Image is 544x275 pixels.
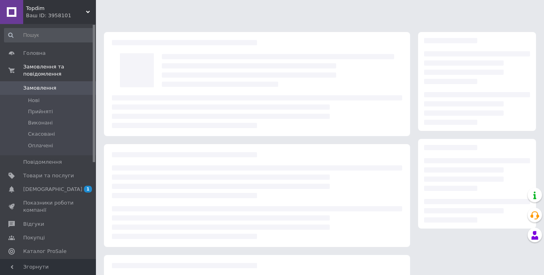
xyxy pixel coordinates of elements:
[23,234,45,241] span: Покупці
[23,248,66,255] span: Каталог ProSale
[26,5,86,12] span: Topdim
[84,186,92,193] span: 1
[23,172,74,179] span: Товари та послуги
[23,84,56,92] span: Замовлення
[26,12,96,19] div: Ваш ID: 3958101
[23,221,44,228] span: Відгуки
[23,50,46,57] span: Головна
[28,142,53,149] span: Оплачені
[28,97,40,104] span: Нові
[23,186,82,193] span: [DEMOGRAPHIC_DATA]
[23,199,74,214] span: Показники роботи компанії
[4,28,94,42] input: Пошук
[23,63,96,78] span: Замовлення та повідомлення
[28,119,53,126] span: Виконані
[28,108,53,115] span: Прийняті
[28,130,55,138] span: Скасовані
[23,159,62,166] span: Повідомлення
